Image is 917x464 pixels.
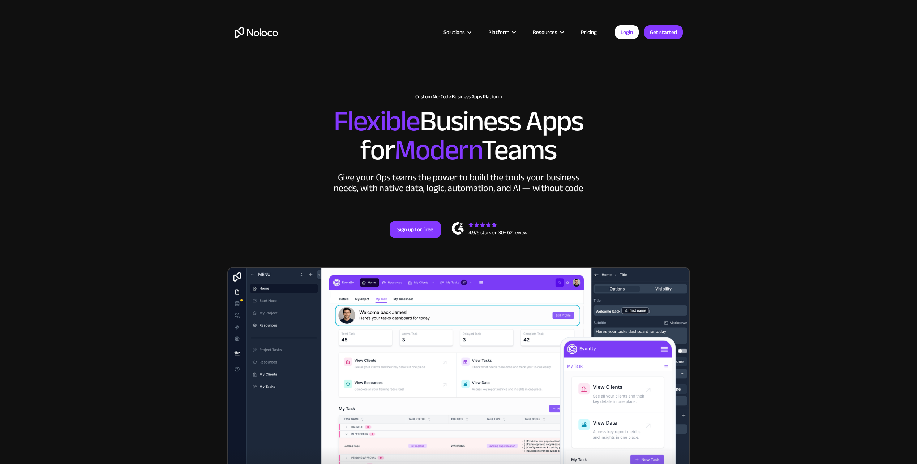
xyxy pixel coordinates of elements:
[434,27,479,37] div: Solutions
[615,25,639,39] a: Login
[332,172,585,194] div: Give your Ops teams the power to build the tools your business needs, with native data, logic, au...
[235,27,278,38] a: home
[572,27,606,37] a: Pricing
[334,94,420,148] span: Flexible
[443,27,465,37] div: Solutions
[235,94,683,100] h1: Custom No-Code Business Apps Platform
[524,27,572,37] div: Resources
[394,123,481,177] span: Modern
[488,27,509,37] div: Platform
[479,27,524,37] div: Platform
[390,221,441,238] a: Sign up for free
[235,107,683,165] h2: Business Apps for Teams
[533,27,557,37] div: Resources
[644,25,683,39] a: Get started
